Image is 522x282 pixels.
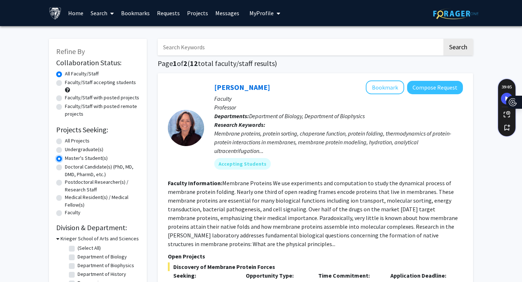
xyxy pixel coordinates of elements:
input: Search Keywords [158,39,442,55]
a: [PERSON_NAME] [214,83,270,92]
img: Johns Hopkins University Logo [49,7,62,20]
span: 12 [190,59,198,68]
button: Compose Request to Karen Fleming [407,81,463,94]
label: Department of Biophysics [78,262,134,269]
label: Master's Student(s) [65,154,108,162]
a: Messages [212,0,243,26]
label: Department of History [78,270,126,278]
button: Add Karen Fleming to Bookmarks [366,80,404,94]
p: Professor [214,103,463,112]
label: Faculty/Staff with posted remote projects [65,103,140,118]
h2: Collaboration Status: [56,58,140,67]
a: Home [65,0,87,26]
label: Faculty/Staff with posted projects [65,94,139,101]
mat-chip: Accepting Students [214,158,271,170]
b: Faculty Information: [168,179,222,187]
p: Time Commitment: [318,271,380,280]
label: Faculty [65,209,80,216]
h1: Page of ( total faculty/staff results) [158,59,473,68]
span: Refine By [56,47,85,56]
span: Discovery of Membrane Protein Forces [168,262,463,271]
label: All Faculty/Staff [65,70,99,78]
label: All Projects [65,137,90,145]
label: Department of Biology [78,253,127,261]
b: Departments: [214,112,249,120]
p: Open Projects [168,252,463,261]
iframe: Chat [5,249,31,277]
h2: Projects Seeking: [56,125,140,134]
span: Department of Biology, Department of Biophysics [249,112,365,120]
label: Undergraduate(s) [65,146,103,153]
label: (Select All) [78,244,101,252]
span: My Profile [249,9,274,17]
p: Opportunity Type: [246,271,307,280]
p: Faculty [214,94,463,103]
h2: Division & Department: [56,223,140,232]
a: Projects [183,0,212,26]
label: Faculty/Staff accepting students [65,79,136,86]
div: Membrane proteins, protein sorting, chaperone function, protein folding, thermodynamics of protei... [214,129,463,155]
b: Research Keywords: [214,121,265,128]
label: Medical Resident(s) / Medical Fellow(s) [65,194,140,209]
button: Search [443,39,473,55]
a: Requests [153,0,183,26]
fg-read-more: Membrane Proteins We use experiments and computation to study the dynamical process of membrane p... [168,179,458,248]
h3: Krieger School of Arts and Sciences [61,235,139,242]
p: Seeking: [173,271,235,280]
label: Postdoctoral Researcher(s) / Research Staff [65,178,140,194]
img: ForagerOne Logo [433,8,478,19]
p: Application Deadline: [390,271,452,280]
span: 1 [173,59,177,68]
a: Bookmarks [117,0,153,26]
a: Search [87,0,117,26]
label: Doctoral Candidate(s) (PhD, MD, DMD, PharmD, etc.) [65,163,140,178]
span: 2 [183,59,187,68]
